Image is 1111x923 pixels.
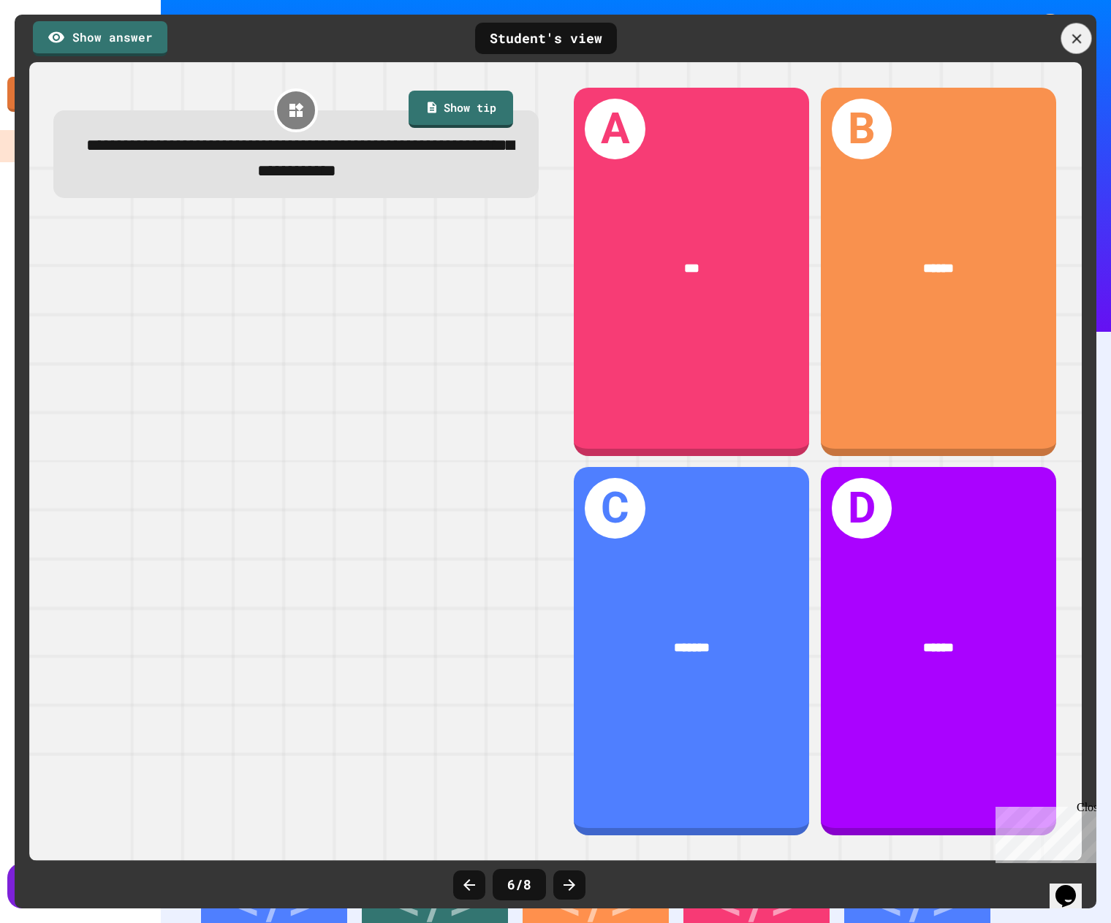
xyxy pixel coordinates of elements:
[990,801,1096,863] iframe: chat widget
[493,869,546,900] div: 6 / 8
[1050,865,1096,908] iframe: chat widget
[6,6,101,93] div: Chat with us now!Close
[33,21,167,56] a: Show answer
[832,99,892,159] h1: B
[409,91,513,128] a: Show tip
[475,23,617,54] div: Student's view
[585,478,645,539] h1: C
[585,99,645,159] h1: A
[832,478,892,539] h1: D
